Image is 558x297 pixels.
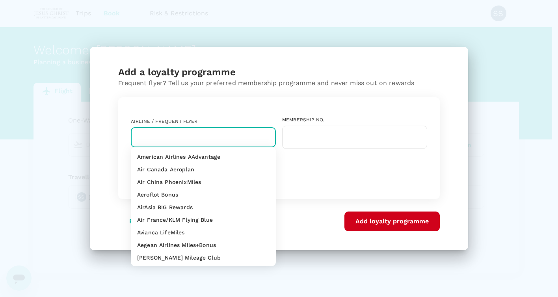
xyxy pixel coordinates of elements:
p: Air China PhoenixMiles [137,178,201,186]
p: Aeroflot Bonus [137,191,178,199]
p: Aegean Airlines Miles+Bonus [137,241,216,249]
p: [PERSON_NAME] Mileage Club [137,254,221,262]
div: Add a loyalty programme [118,66,440,78]
div: Membership No. [282,116,427,124]
p: Frequent flyer? Tell us your preferred membership programme and never miss out on rewards [118,78,440,88]
p: Avianca LifeMiles [137,228,185,236]
p: Air France/KLM Flying Blue [137,216,213,224]
button: Close [272,136,273,138]
div: Airline / Frequent Flyer [131,118,276,126]
p: AirAsia BIG Rewards [137,203,193,211]
button: Add loyalty programme [344,212,440,231]
p: American Airlines AAdvantage [137,153,220,161]
button: Back [118,212,156,231]
p: Air Canada Aeroplan [137,165,194,173]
